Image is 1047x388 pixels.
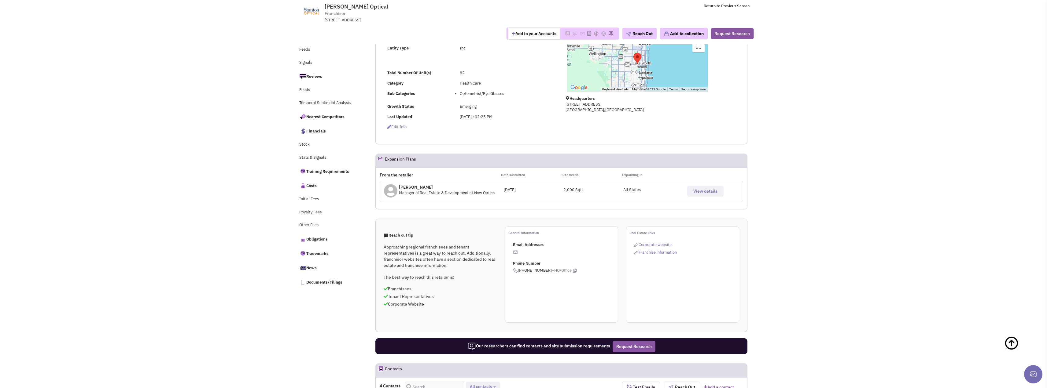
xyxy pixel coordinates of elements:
[634,242,672,247] a: Corporate website
[384,286,497,292] p: Franchisees
[552,268,572,274] span: –HQ/Office
[456,81,557,86] div: Health Care
[384,301,497,307] p: Corporate Website
[629,230,739,236] p: Real Estate links
[296,139,363,150] a: Stock
[613,341,655,352] button: Request Research
[456,114,557,120] div: [DATE] : 02:25 PM
[467,343,610,349] span: Our researchers can find contacts and site submission requirements
[296,125,363,137] a: Financials
[467,342,476,351] img: icon-researcher-20.png
[296,110,363,123] a: Nearest Competitors
[501,172,562,178] p: Date submitted
[504,187,564,193] div: [DATE]
[387,114,412,119] b: Last Updated
[692,40,705,52] button: Toggle fullscreen view
[580,31,585,36] img: Please add to your accounts
[460,91,553,97] li: Optometrist/Eye Glasses
[385,154,416,167] h2: Expansion Plans
[639,250,677,255] span: Franchise information
[296,207,363,218] a: Royalty Fees
[569,84,589,92] img: Google
[622,28,657,39] button: Reach Out
[1004,330,1035,369] a: Back To Top
[513,268,518,273] img: icon-phone.png
[622,172,683,178] p: Expanding in
[660,28,708,39] button: Add to collection
[325,3,388,10] span: [PERSON_NAME] Optical
[573,31,577,36] img: Please add to your accounts
[387,104,414,109] b: Growth Status
[296,70,363,83] a: Reviews
[296,194,363,205] a: Initial Fees
[563,187,623,193] div: 2,000 Sqft
[704,3,750,9] a: Return to Previous Screen
[681,88,706,91] a: Report a map error
[296,152,363,164] a: Stats & Signals
[513,242,618,248] p: Email Addresses
[594,31,599,36] img: Please add to your accounts
[566,102,709,113] p: [STREET_ADDRESS] [GEOGRAPHIC_DATA],[GEOGRAPHIC_DATA]
[385,364,402,377] h2: Contacts
[384,274,497,280] p: The best way to reach this retailer is:
[513,261,618,267] p: Phone Number
[513,250,518,255] img: icon-email-active-16.png
[296,276,363,288] a: Documents/Filings
[639,242,672,247] span: Corporate website
[296,165,363,178] a: Training Requirements
[633,53,641,64] div: Stanton Optical
[387,81,404,86] b: Category
[296,44,363,56] a: Feeds
[384,244,497,268] p: Approaching regional franchisees and tenant representatives is a great way to reach out. Addition...
[601,31,606,36] img: Please add to your accounts
[296,97,363,109] a: Temporal Sentiment Analysis
[569,84,589,92] a: Open this area in Google Maps (opens a new window)
[296,233,363,245] a: Obligations
[669,88,678,91] a: Terms
[380,172,501,178] p: From the retailer
[508,28,560,39] button: Add to your Accounts
[623,187,683,193] p: All States
[456,70,557,76] div: 82
[296,57,363,69] a: Signals
[711,28,754,39] button: Request Research
[387,91,415,96] b: Sub Categories
[508,230,618,236] p: General information
[456,104,557,110] div: Emerging
[687,186,724,197] button: View details
[693,188,717,194] span: View details
[399,184,495,190] p: [PERSON_NAME]
[387,70,431,75] b: Total Number Of Unit(s)
[602,87,629,92] button: Keyboard shortcuts
[456,45,557,51] div: Inc
[664,31,669,37] img: icon-collection-lavender.png
[325,10,345,17] span: Franchisor
[387,124,407,129] span: Edit info
[634,251,638,255] img: reachlinkicon.png
[399,190,495,195] span: Manager of Real Estate & Development at Now Optics
[296,261,363,274] a: News
[296,219,363,231] a: Other Fees
[384,293,497,299] p: Tenant Representatives
[513,268,618,274] span: [PHONE_NUMBER]
[296,84,363,96] a: Feeds
[384,233,413,238] span: Reach out tip
[325,17,484,23] div: [STREET_ADDRESS]
[296,247,363,260] a: Trademarks
[608,31,613,36] img: Please add to your accounts
[570,96,595,101] b: Headquarters
[626,32,631,37] img: plane.png
[634,250,677,255] a: Franchise information
[632,88,665,91] span: Map data ©2025 Google
[634,243,638,247] img: reachlinkicon.png
[387,45,409,51] b: Entity Type
[296,179,363,192] a: Costs
[562,172,622,178] p: Size needs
